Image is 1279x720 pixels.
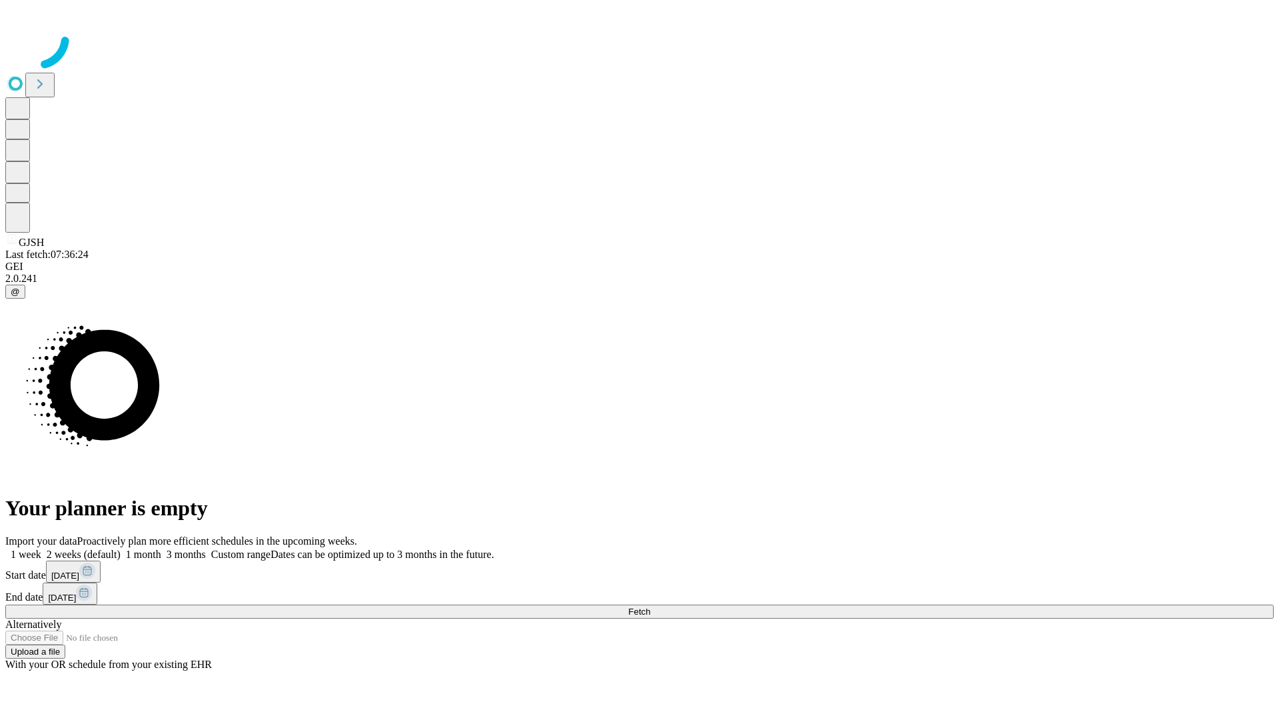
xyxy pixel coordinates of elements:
[11,287,20,297] span: @
[5,561,1274,583] div: Start date
[5,273,1274,285] div: 2.0.241
[77,535,357,547] span: Proactively plan more efficient schedules in the upcoming weeks.
[11,549,41,560] span: 1 week
[5,619,61,630] span: Alternatively
[5,535,77,547] span: Import your data
[5,285,25,299] button: @
[5,659,212,670] span: With your OR schedule from your existing EHR
[211,549,270,560] span: Custom range
[5,249,89,260] span: Last fetch: 07:36:24
[48,593,76,603] span: [DATE]
[628,607,650,617] span: Fetch
[126,549,161,560] span: 1 month
[47,549,121,560] span: 2 weeks (default)
[5,605,1274,619] button: Fetch
[5,496,1274,521] h1: Your planner is empty
[167,549,206,560] span: 3 months
[43,583,97,605] button: [DATE]
[46,561,101,583] button: [DATE]
[5,261,1274,273] div: GEI
[19,237,44,248] span: GJSH
[51,571,79,581] span: [DATE]
[5,645,65,659] button: Upload a file
[5,583,1274,605] div: End date
[270,549,494,560] span: Dates can be optimized up to 3 months in the future.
